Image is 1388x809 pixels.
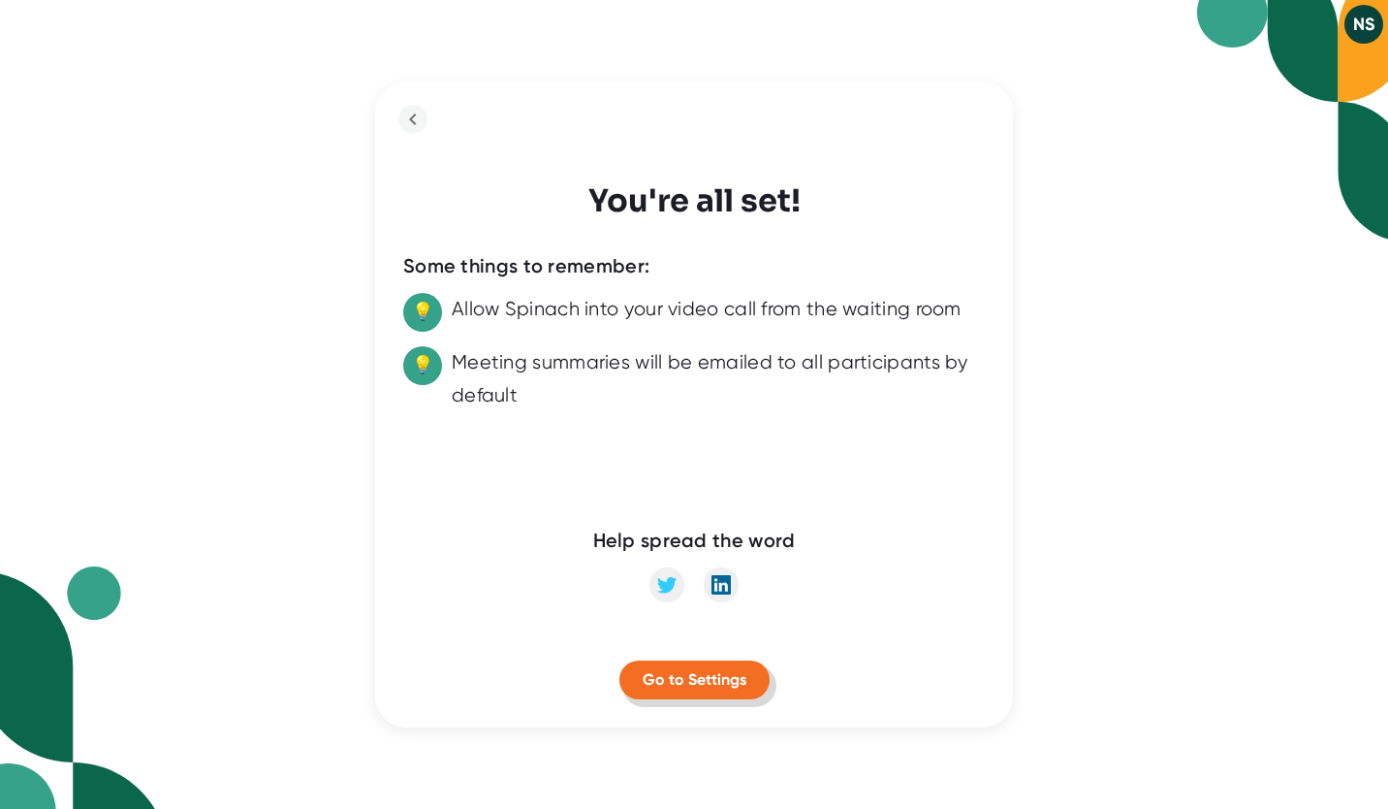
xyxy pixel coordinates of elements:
[593,529,796,553] div: Help spread the word
[452,346,985,412] div: Meeting summaries will be emailed to all participants by default
[403,346,442,385] span: 💡
[403,293,442,332] span: 💡
[588,182,801,219] h3: You're all set!
[398,105,427,134] button: back to previous step
[452,293,962,332] div: Allow Spinach into your video call from the waiting room
[651,569,682,600] img: hVcq6sJP4AUxV2cpAEJOeAAAAAElFTkSuQmCC
[1344,5,1383,44] button: NS
[619,661,770,699] button: Go to Settings
[403,254,985,278] div: Some things to remember:
[706,569,737,600] img: SNf47IrX1Pn8HKKbuwwfgc7eTUplVnPSQAAAABJRU5ErkJggg==
[643,670,746,689] span: Go to Settings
